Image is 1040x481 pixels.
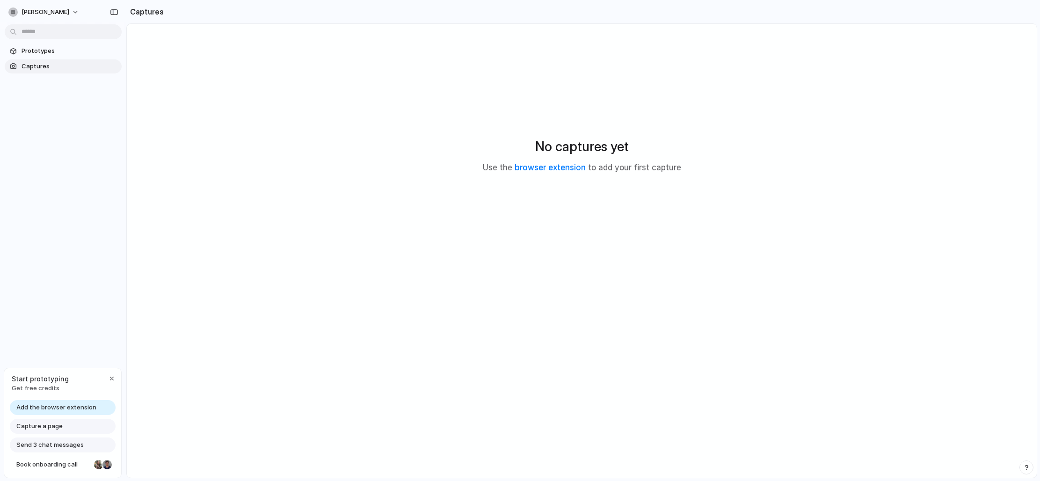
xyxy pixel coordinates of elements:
span: Send 3 chat messages [16,440,84,450]
p: Use the to add your first capture [483,162,681,174]
span: Capture a page [16,422,63,431]
a: browser extension [515,163,586,172]
div: Christian Iacullo [102,459,113,470]
button: [PERSON_NAME] [5,5,84,20]
span: Captures [22,62,118,71]
div: Nicole Kubica [93,459,104,470]
h2: Captures [126,6,164,17]
span: Add the browser extension [16,403,96,412]
a: Captures [5,59,122,73]
span: Get free credits [12,384,69,393]
span: [PERSON_NAME] [22,7,69,17]
h2: No captures yet [535,137,629,156]
a: Prototypes [5,44,122,58]
span: Start prototyping [12,374,69,384]
span: Book onboarding call [16,460,90,469]
span: Prototypes [22,46,118,56]
a: Book onboarding call [10,457,116,472]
